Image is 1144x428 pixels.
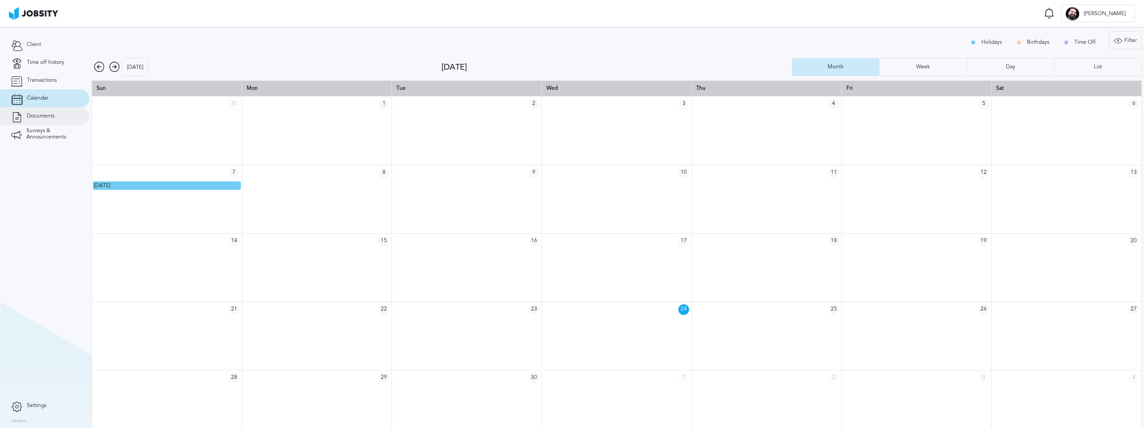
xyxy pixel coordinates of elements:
[1001,64,1020,70] div: Day
[1054,58,1142,76] button: List
[547,85,558,91] span: Wed
[396,85,406,91] span: Tue
[529,99,539,109] span: 2
[27,403,46,409] span: Settings
[27,113,55,119] span: Documents
[379,99,389,109] span: 1
[829,373,839,383] span: 2
[229,304,240,315] span: 21
[379,168,389,178] span: 8
[379,304,389,315] span: 22
[229,168,240,178] span: 7
[1128,99,1139,109] span: 6
[529,373,539,383] span: 30
[94,182,110,189] span: [DATE]
[379,373,389,383] span: 29
[678,304,689,315] span: 24
[529,304,539,315] span: 23
[978,236,989,247] span: 19
[27,42,41,48] span: Client
[967,58,1054,76] button: Day
[1128,236,1139,247] span: 20
[678,99,689,109] span: 3
[792,58,879,76] button: Month
[1061,4,1135,22] button: L[PERSON_NAME]
[1109,31,1142,49] button: Filter
[846,85,853,91] span: Fri
[1128,168,1139,178] span: 13
[996,85,1004,91] span: Sat
[97,85,106,91] span: Sun
[529,168,539,178] span: 9
[122,59,148,76] div: [DATE]
[1128,373,1139,383] span: 4
[696,85,706,91] span: Thu
[829,304,839,315] span: 25
[27,95,48,101] span: Calendar
[978,304,989,315] span: 26
[1066,7,1079,21] div: L
[26,128,78,140] span: Surveys & Announcements
[27,59,64,66] span: Time off history
[122,58,148,76] button: [DATE]
[9,7,58,20] img: ab4bad089aa723f57921c736e9817d99.png
[379,236,389,247] span: 15
[879,58,967,76] button: Week
[978,168,989,178] span: 12
[978,99,989,109] span: 5
[27,77,57,84] span: Transactions
[247,85,258,91] span: Mon
[829,168,839,178] span: 11
[678,373,689,383] span: 1
[678,236,689,247] span: 17
[912,64,934,70] div: Week
[829,99,839,109] span: 4
[229,373,240,383] span: 28
[1128,304,1139,315] span: 27
[229,99,240,109] span: 31
[1079,11,1130,17] span: [PERSON_NAME]
[823,64,848,70] div: Month
[1089,64,1106,70] div: List
[1110,32,1141,50] div: Filter
[829,236,839,247] span: 18
[11,419,28,424] label: Version:
[442,63,791,72] div: [DATE]
[978,373,989,383] span: 3
[229,236,240,247] span: 14
[529,236,539,247] span: 16
[678,168,689,178] span: 10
